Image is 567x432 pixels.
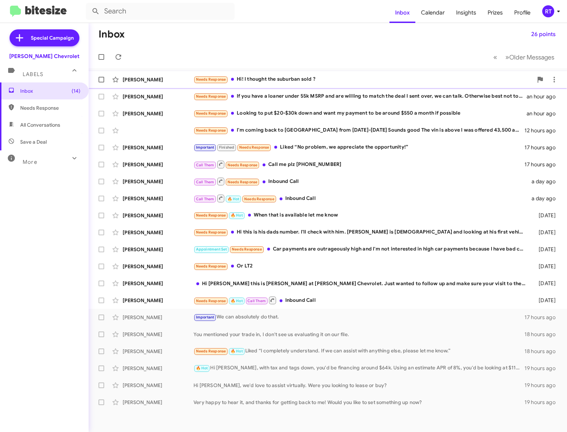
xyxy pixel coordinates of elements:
div: [PERSON_NAME] [123,246,193,253]
span: Call Them [196,197,214,201]
div: [PERSON_NAME] [123,110,193,117]
span: Needs Response [232,247,262,252]
span: 🔥 Hot [196,366,208,370]
div: 19 hours ago [524,382,561,389]
span: Important [196,145,214,150]
div: [PERSON_NAME] Chevrolet [9,53,79,60]
span: Inbox [20,87,80,94]
span: Needs Response [196,213,226,218]
div: Hi! I thought the suburban sold ? [193,75,533,83]
span: Older Messages [509,53,554,61]
div: [PERSON_NAME] [123,229,193,236]
div: 18 hours ago [524,331,561,338]
span: Appointment Set [196,247,227,252]
div: an hour ago [527,110,561,117]
div: [PERSON_NAME] [123,212,193,219]
div: [DATE] [529,263,561,270]
div: When that is available let me know [193,211,529,219]
button: 26 points [526,28,561,41]
span: 🔥 Hot [228,197,240,201]
a: Profile [509,2,536,23]
span: Call Them [196,163,214,167]
span: » [505,53,509,62]
div: Car payments are outrageously high and I'm not interested in high car payments because I have bad... [193,245,529,253]
div: 18 hours ago [524,348,561,355]
div: [PERSON_NAME] [123,178,193,185]
div: [PERSON_NAME] [123,348,193,355]
div: Inbound Call [193,296,529,305]
span: Needs Response [196,230,226,235]
span: « [493,53,497,62]
div: Hi [PERSON_NAME], we'd love to assist virtually. Were you looking to lease or buy? [193,382,524,389]
div: 17 hours ago [524,144,561,151]
div: [PERSON_NAME] [123,297,193,304]
a: Insights [450,2,482,23]
span: Needs Response [196,264,226,269]
span: Needs Response [196,299,226,303]
nav: Page navigation example [489,50,558,64]
div: [PERSON_NAME] [123,331,193,338]
div: [PERSON_NAME] [123,314,193,321]
a: Inbox [389,2,415,23]
div: Hi [PERSON_NAME] this is [PERSON_NAME] at [PERSON_NAME] Chevrolet. Just wanted to follow up and m... [193,280,529,287]
button: Next [501,50,558,64]
div: [PERSON_NAME] [123,365,193,372]
div: [PERSON_NAME] [123,263,193,270]
div: [PERSON_NAME] [123,280,193,287]
div: Or LT2 [193,262,529,270]
div: Liked “I completely understand. If we can assist with anything else, please let me know.” [193,347,524,355]
div: We can absolutely do that. [193,313,524,321]
span: Call Them [247,299,266,303]
div: a day ago [529,178,561,185]
span: Finished [219,145,235,150]
div: 19 hours ago [524,399,561,406]
span: Needs Response [196,94,226,99]
h1: Inbox [99,29,125,40]
div: [DATE] [529,212,561,219]
span: Needs Response [228,180,258,184]
div: [DATE] [529,280,561,287]
div: 19 hours ago [524,365,561,372]
div: You mentioned your trade in, I don't see us evaluating it on our file. [193,331,524,338]
span: Labels [23,71,43,77]
span: Special Campaign [31,34,74,41]
div: Inbound Call [193,177,529,186]
span: Important [196,315,214,319]
div: [PERSON_NAME] [123,382,193,389]
div: Call me plz [PHONE_NUMBER] [193,160,524,169]
span: Call Them [196,180,214,184]
div: [DATE] [529,246,561,253]
span: Needs Response [196,111,226,116]
a: Prizes [482,2,509,23]
span: 26 points [531,28,556,41]
div: 17 hours ago [524,314,561,321]
div: a day ago [529,195,561,202]
div: [PERSON_NAME] [123,93,193,100]
span: Needs Response [196,77,226,82]
div: RT [542,5,554,17]
div: Inbound Call [193,194,529,203]
div: an hour ago [527,93,561,100]
span: More [23,159,37,165]
span: 🔥 Hot [231,349,243,353]
div: 12 hours ago [524,127,561,134]
span: Needs Response [228,163,258,167]
div: If you have a loaner under 55k MSRP and are willing to match the deal I sent over, we can talk. O... [193,92,527,100]
span: Save a Deal [20,138,47,145]
div: [PERSON_NAME] [123,399,193,406]
div: [PERSON_NAME] [123,161,193,168]
a: Calendar [415,2,450,23]
span: (14) [72,87,80,94]
div: [DATE] [529,229,561,236]
span: Needs Response [239,145,269,150]
a: Special Campaign [10,29,79,46]
span: 🔥 Hot [231,299,243,303]
button: Previous [489,50,501,64]
div: I'm coming back to [GEOGRAPHIC_DATA] from [DATE]-[DATE] Sounds good The vin is above I was offere... [193,126,524,134]
div: Hi this is his dads number. I'll check with him. [PERSON_NAME] is [DEMOGRAPHIC_DATA] and looking ... [193,228,529,236]
span: All Conversations [20,121,60,128]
